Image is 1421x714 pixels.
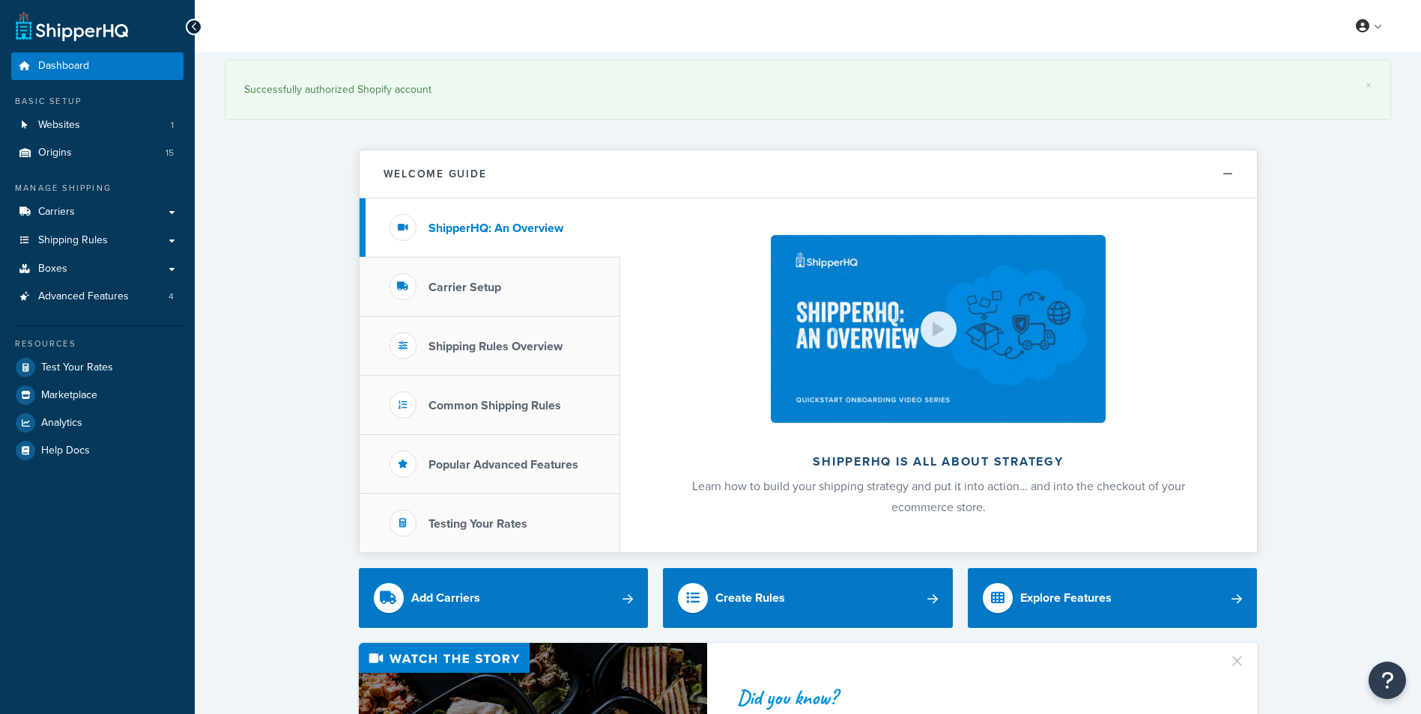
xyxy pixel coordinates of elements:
[1369,662,1406,699] button: Open Resource Center
[737,687,1211,708] div: Did you know?
[428,517,527,531] h3: Testing Your Rates
[11,255,184,283] a: Boxes
[38,147,72,159] span: Origins
[1020,588,1112,608] div: Explore Features
[11,182,184,195] div: Manage Shipping
[11,354,184,381] a: Test Your Rates
[166,147,174,159] span: 15
[11,338,184,350] div: Resources
[11,95,184,108] div: Basic Setup
[41,361,113,374] span: Test Your Rates
[359,568,649,628] a: Add Carriers
[244,79,1372,100] div: Successfully authorized Shopify account
[11,112,184,139] li: Websites
[41,389,97,402] span: Marketplace
[169,290,174,303] span: 4
[11,198,184,226] a: Carriers
[360,150,1257,198] button: Welcome Guide
[38,206,75,219] span: Carriers
[1366,79,1372,91] a: ×
[771,235,1105,423] img: ShipperHQ is all about strategy
[11,139,184,167] li: Origins
[663,568,953,628] a: Create Rules
[11,283,184,311] li: Advanced Features
[428,458,578,472] h3: Popular Advanced Features
[11,227,184,254] a: Shipping Rules
[715,588,785,608] div: Create Rules
[38,119,80,132] span: Websites
[38,263,67,275] span: Boxes
[428,222,563,235] h3: ShipperHQ: An Overview
[11,409,184,436] a: Analytics
[692,477,1185,516] span: Learn how to build your shipping strategy and put it into action… and into the checkout of your e...
[41,417,82,430] span: Analytics
[171,119,174,132] span: 1
[11,283,184,311] a: Advanced Features4
[428,399,561,412] h3: Common Shipping Rules
[41,445,90,457] span: Help Docs
[968,568,1258,628] a: Explore Features
[411,588,480,608] div: Add Carriers
[11,437,184,464] a: Help Docs
[38,290,129,303] span: Advanced Features
[11,139,184,167] a: Origins15
[11,112,184,139] a: Websites1
[384,168,487,180] h2: Welcome Guide
[11,382,184,409] a: Marketplace
[38,234,108,247] span: Shipping Rules
[428,281,501,294] h3: Carrier Setup
[428,340,563,353] h3: Shipping Rules Overview
[38,60,89,73] span: Dashboard
[660,455,1217,469] h2: ShipperHQ is all about strategy
[11,52,184,80] a: Dashboard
